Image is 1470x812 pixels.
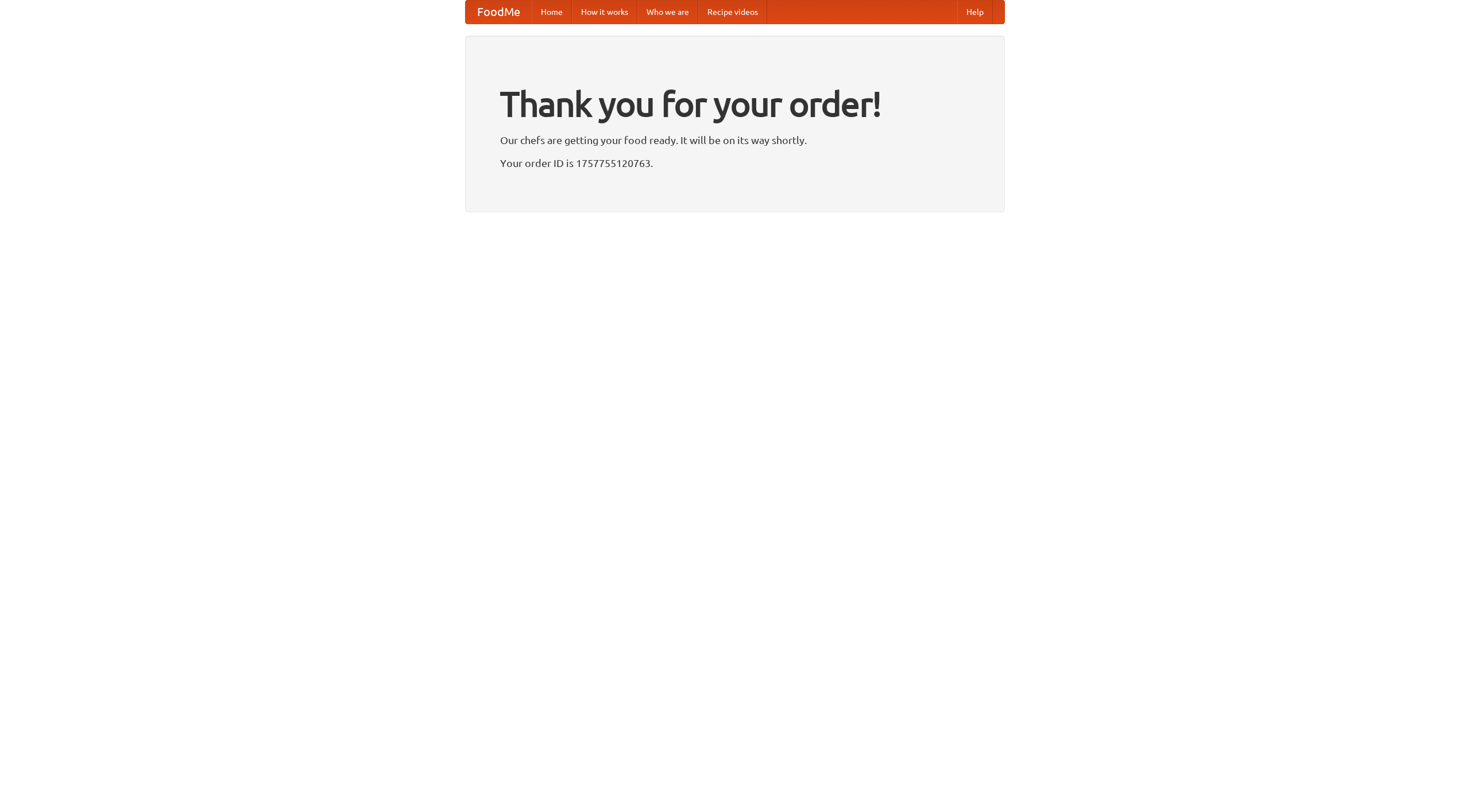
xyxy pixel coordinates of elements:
a: Who we are [637,1,698,24]
h1: Thank you for your order! [500,76,970,131]
a: How it works [572,1,637,24]
a: Help [957,1,993,24]
a: Recipe videos [698,1,767,24]
a: FoodMe [466,1,532,24]
p: Our chefs are getting your food ready. It will be on its way shortly. [500,131,970,149]
a: Home [532,1,572,24]
p: Your order ID is 1757755120763. [500,154,970,172]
